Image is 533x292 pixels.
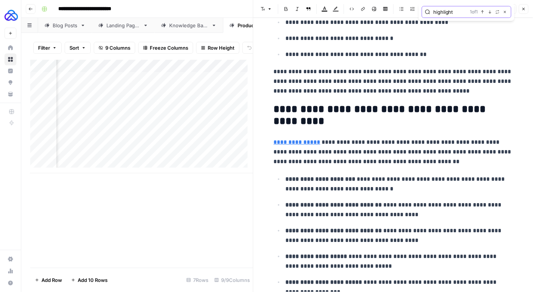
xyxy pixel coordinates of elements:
div: Product Testers [238,22,275,29]
div: Landing Pages [106,22,140,29]
button: Help + Support [4,277,16,289]
a: Opportunities [4,77,16,88]
a: Home [4,42,16,54]
div: Blog Posts [53,22,77,29]
div: 9/9 Columns [211,274,253,286]
a: Blog Posts [38,18,92,33]
button: Sort [65,42,91,54]
span: 9 Columns [105,44,130,52]
a: Browse [4,53,16,65]
button: Row Height [196,42,239,54]
div: Knowledge Base [169,22,208,29]
span: Freeze Columns [150,44,188,52]
img: AUQ Logo [4,9,18,22]
a: Insights [4,65,16,77]
div: 7 Rows [183,274,211,286]
input: Search [433,8,467,16]
span: Add 10 Rows [78,276,108,284]
a: Knowledge Base [155,18,223,33]
span: Sort [69,44,79,52]
span: Filter [38,44,50,52]
span: Row Height [208,44,235,52]
a: Landing Pages [92,18,155,33]
a: Settings [4,253,16,265]
span: Add Row [41,276,62,284]
a: Product Testers [223,18,290,33]
button: Workspace: AUQ [4,6,16,25]
button: Add 10 Rows [66,274,112,286]
a: Your Data [4,88,16,100]
button: 9 Columns [94,42,135,54]
button: Filter [33,42,62,54]
button: Freeze Columns [138,42,193,54]
span: 1 of 1 [470,9,478,15]
a: Usage [4,265,16,277]
button: Add Row [30,274,66,286]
